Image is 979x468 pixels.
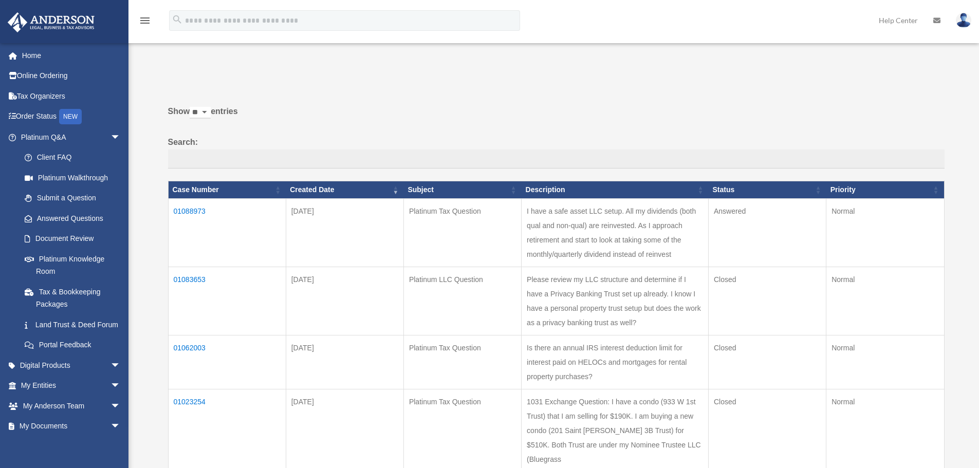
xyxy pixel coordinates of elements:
[172,14,183,25] i: search
[168,149,945,169] input: Search:
[708,181,826,199] th: Status: activate to sort column ascending
[286,267,403,335] td: [DATE]
[110,127,131,148] span: arrow_drop_down
[7,416,136,437] a: My Documentsarrow_drop_down
[7,396,136,416] a: My Anderson Teamarrow_drop_down
[14,335,131,355] a: Portal Feedback
[14,282,131,314] a: Tax & Bookkeeping Packages
[7,376,136,396] a: My Entitiesarrow_drop_down
[826,198,944,267] td: Normal
[168,267,286,335] td: 01083653
[403,198,521,267] td: Platinum Tax Question
[7,127,131,147] a: Platinum Q&Aarrow_drop_down
[168,335,286,389] td: 01062003
[14,229,131,249] a: Document Review
[286,335,403,389] td: [DATE]
[110,416,131,437] span: arrow_drop_down
[14,167,131,188] a: Platinum Walkthrough
[59,109,82,124] div: NEW
[168,198,286,267] td: 01088973
[139,14,151,27] i: menu
[708,335,826,389] td: Closed
[7,106,136,127] a: Order StatusNEW
[826,335,944,389] td: Normal
[403,181,521,199] th: Subject: activate to sort column ascending
[168,135,945,169] label: Search:
[522,198,709,267] td: I have a safe asset LLC setup. All my dividends (both qual and non-qual) are reinvested. As I app...
[168,104,945,129] label: Show entries
[286,198,403,267] td: [DATE]
[7,66,136,86] a: Online Ordering
[708,198,826,267] td: Answered
[7,86,136,106] a: Tax Organizers
[7,45,136,66] a: Home
[403,335,521,389] td: Platinum Tax Question
[522,335,709,389] td: Is there an annual IRS interest deduction limit for interest paid on HELOCs and mortgages for ren...
[190,107,211,119] select: Showentries
[403,267,521,335] td: Platinum LLC Question
[14,188,131,209] a: Submit a Question
[168,181,286,199] th: Case Number: activate to sort column ascending
[286,181,403,199] th: Created Date: activate to sort column ascending
[956,13,971,28] img: User Pic
[14,249,131,282] a: Platinum Knowledge Room
[14,314,131,335] a: Land Trust & Deed Forum
[7,355,136,376] a: Digital Productsarrow_drop_down
[522,267,709,335] td: Please review my LLC structure and determine if I have a Privacy Banking Trust set up already. I ...
[708,267,826,335] td: Closed
[826,181,944,199] th: Priority: activate to sort column ascending
[110,376,131,397] span: arrow_drop_down
[826,267,944,335] td: Normal
[14,208,126,229] a: Answered Questions
[522,181,709,199] th: Description: activate to sort column ascending
[110,396,131,417] span: arrow_drop_down
[110,355,131,376] span: arrow_drop_down
[5,12,98,32] img: Anderson Advisors Platinum Portal
[14,147,131,168] a: Client FAQ
[139,18,151,27] a: menu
